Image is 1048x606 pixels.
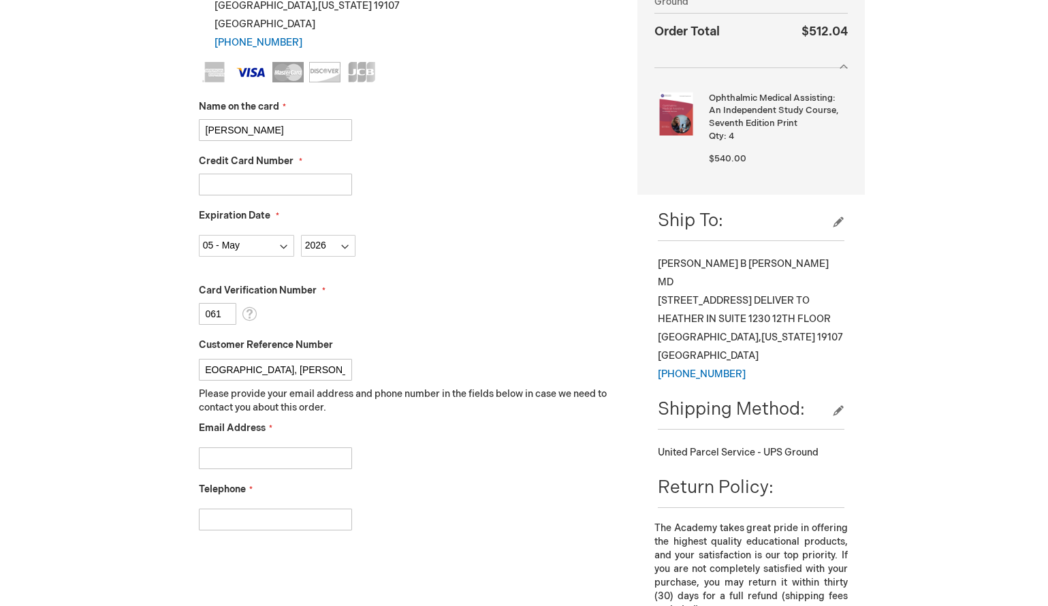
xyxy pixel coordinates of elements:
iframe: reCAPTCHA [184,552,391,605]
img: JCB [346,62,377,82]
strong: Order Total [654,21,720,41]
img: Ophthalmic Medical Assisting: An Independent Study Course, Seventh Edition Print [654,92,698,135]
a: [PHONE_NUMBER] [658,368,746,380]
span: Telephone [199,483,246,495]
img: MasterCard [272,62,304,82]
span: Credit Card Number [199,155,293,167]
span: $540.00 [709,153,746,164]
span: Customer Reference Number [199,339,333,351]
span: 4 [729,131,734,142]
span: Qty [709,131,724,142]
input: Card Verification Number [199,303,236,325]
img: Discover [309,62,340,82]
div: [PERSON_NAME] B [PERSON_NAME] MD [STREET_ADDRESS] DELIVER TO HEATHER IN SUITE 1230 12TH FLOOR [GE... [658,255,844,383]
p: Please provide your email address and phone number in the fields below in case we need to contact... [199,387,618,415]
strong: Ophthalmic Medical Assisting: An Independent Study Course, Seventh Edition Print [709,92,844,130]
span: $512.04 [801,25,848,39]
img: Visa [236,62,267,82]
span: Name on the card [199,101,279,112]
span: [US_STATE] [761,332,815,343]
span: Return Policy: [658,477,774,498]
span: Card Verification Number [199,285,317,296]
input: Credit Card Number [199,174,352,195]
img: American Express [199,62,230,82]
a: [PHONE_NUMBER] [215,37,302,48]
span: Expiration Date [199,210,270,221]
span: United Parcel Service - UPS Ground [658,447,819,458]
span: Ship To: [658,210,723,232]
span: Email Address [199,422,266,434]
span: Shipping Method: [658,399,805,420]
